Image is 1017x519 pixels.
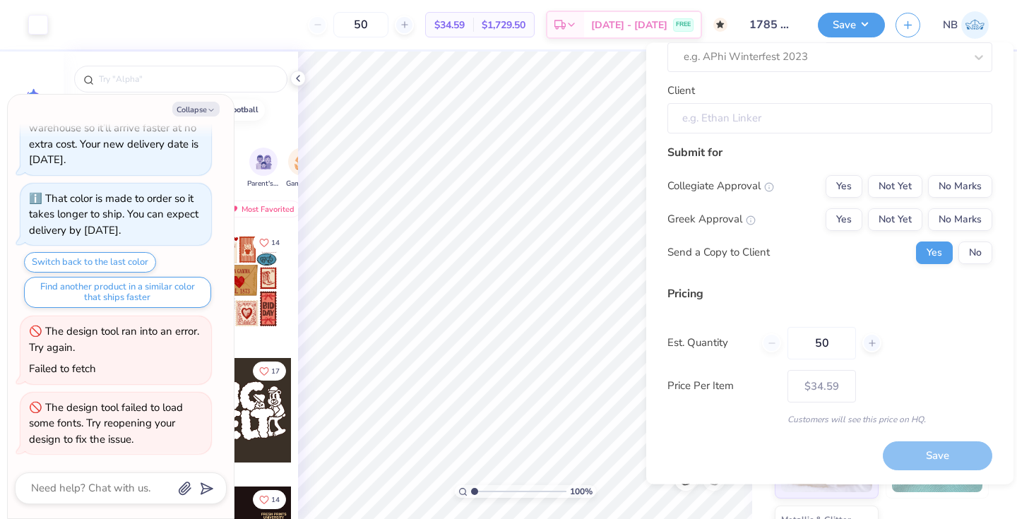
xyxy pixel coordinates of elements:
[667,285,992,302] div: Pricing
[943,11,989,39] a: NB
[667,104,992,134] input: e.g. Ethan Linker
[868,208,922,231] button: Not Yet
[928,208,992,231] button: No Marks
[29,362,96,376] div: Failed to fetch
[333,12,388,37] input: – –
[271,239,280,246] span: 14
[868,175,922,198] button: Not Yet
[958,241,992,264] button: No
[247,148,280,189] div: filter for Parent's Weekend
[286,148,319,189] div: filter for Game Day
[676,20,691,30] span: FREE
[271,368,280,375] span: 17
[29,324,199,354] div: The design tool ran into an error. Try again.
[29,400,183,446] div: The design tool failed to load some fonts. Try reopening your design to fix the issue.
[24,277,211,308] button: Find another product in a similar color that ships faster
[826,175,862,198] button: Yes
[667,413,992,426] div: Customers will see this price on HQ.
[667,212,756,228] div: Greek Approval
[24,252,156,273] button: Switch back to the last color
[482,18,525,32] span: $1,729.50
[247,179,280,189] span: Parent's Weekend
[667,179,774,195] div: Collegiate Approval
[928,175,992,198] button: No Marks
[667,378,777,395] label: Price Per Item
[253,490,286,509] button: Like
[286,148,319,189] button: filter button
[228,106,258,114] div: football
[253,233,286,252] button: Like
[221,201,301,217] div: Most Favorited
[961,11,989,39] img: Naomi Buckmelter
[247,148,280,189] button: filter button
[787,327,856,359] input: – –
[29,191,198,237] div: That color is made to order so it takes longer to ship. You can expect delivery by [DATE].
[434,18,465,32] span: $34.59
[206,100,265,121] button: football
[818,13,885,37] button: Save
[667,335,751,352] label: Est. Quantity
[172,102,220,117] button: Collapse
[591,18,667,32] span: [DATE] - [DATE]
[286,179,319,189] span: Game Day
[256,154,272,170] img: Parent's Weekend Image
[253,362,286,381] button: Like
[667,83,695,99] label: Client
[271,496,280,503] span: 14
[943,17,958,33] span: NB
[667,144,992,161] div: Submit for
[916,241,953,264] button: Yes
[826,208,862,231] button: Yes
[97,72,278,86] input: Try "Alpha"
[738,11,807,39] input: Untitled Design
[295,154,311,170] img: Game Day Image
[570,485,593,498] span: 100 %
[667,245,770,261] div: Send a Copy to Client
